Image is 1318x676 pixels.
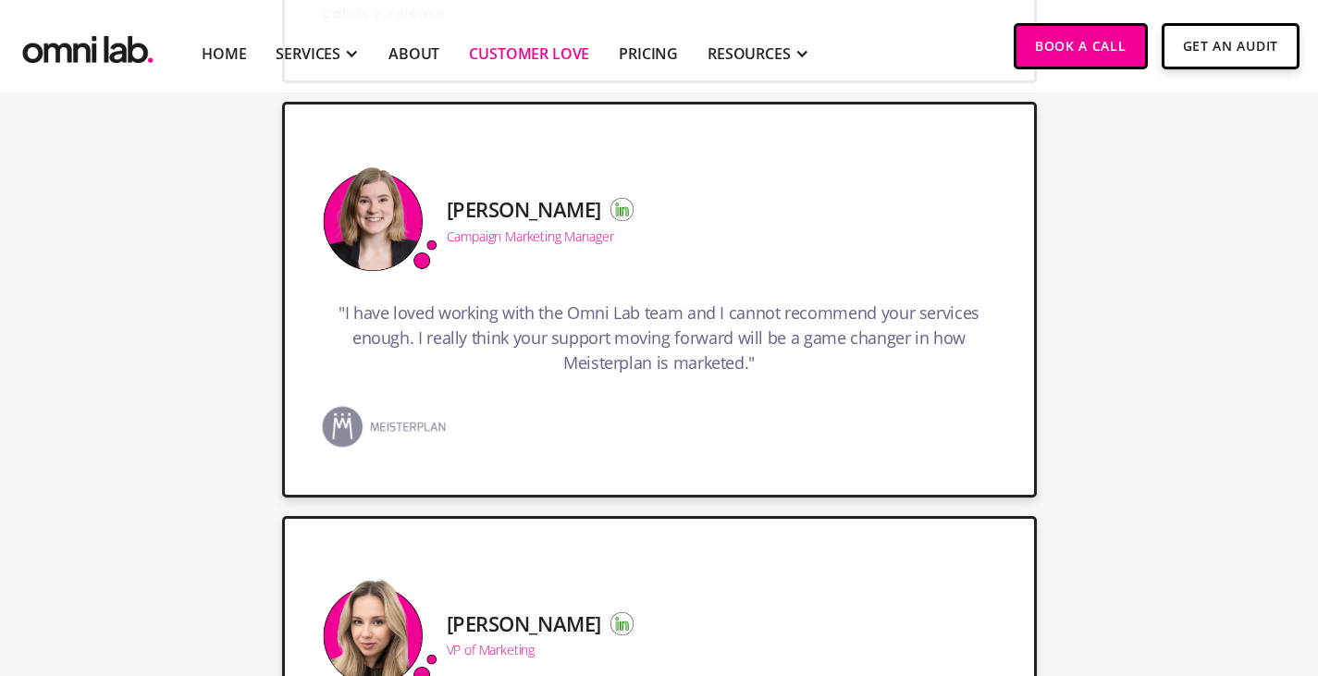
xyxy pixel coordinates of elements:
div: RESOURCES [708,43,791,65]
h5: [PERSON_NAME] [447,198,601,220]
img: Omni Lab: B2B SaaS Demand Generation Agency [18,23,157,68]
a: Book a Call [1014,23,1148,69]
div: VP of Marketing [447,644,536,657]
iframe: Chat Widget [1226,587,1318,676]
h3: "I have loved working with the Omni Lab team and I cannot recommend your services enough. I reall... [322,301,997,385]
a: Home [202,43,246,65]
h5: [PERSON_NAME] [447,612,601,634]
a: Pricing [619,43,678,65]
div: Campaign Marketing Manager [447,230,614,243]
a: Customer Love [469,43,589,65]
div: SERVICES [276,43,340,65]
a: About [388,43,439,65]
a: home [18,23,157,68]
a: Get An Audit [1162,23,1300,69]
